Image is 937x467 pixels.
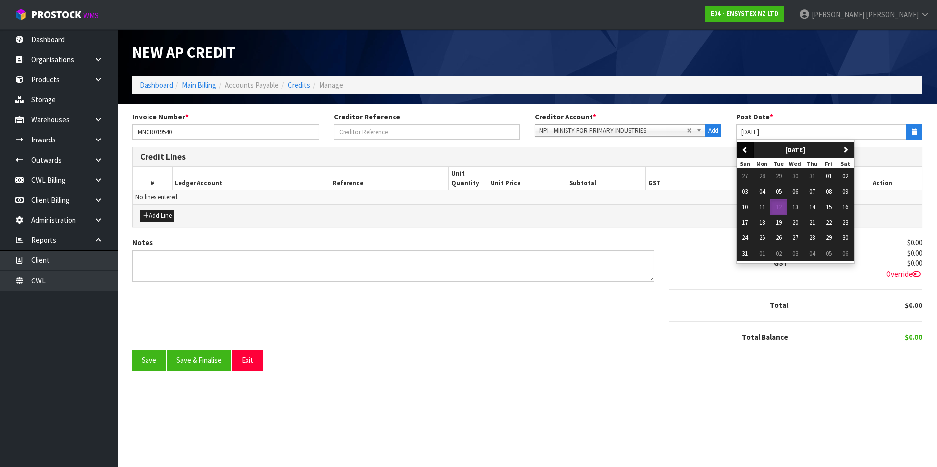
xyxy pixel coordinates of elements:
small: Saturday [840,160,850,167]
strong: Total Balance [742,332,788,342]
td: No lines entered. [133,190,922,205]
button: 10 [737,199,754,215]
button: 26 [770,230,787,246]
button: 05 [820,246,837,261]
button: 04 [754,184,770,200]
span: $0.00 [907,248,922,257]
label: Post Date [736,112,773,122]
th: Unit Price [488,167,567,190]
button: 27 [737,168,754,184]
span: 13 [792,203,798,211]
button: 18 [754,215,770,231]
input: Date Posted [736,124,907,140]
small: Monday [756,160,767,167]
span: 22 [826,218,832,227]
button: 19 [770,215,787,231]
a: E04 - ENSYSTEX NZ LTD [705,6,784,22]
button: 03 [737,184,754,200]
span: 29 [776,172,782,180]
span: Override [886,269,922,279]
button: 28 [754,168,770,184]
button: 31 [804,168,820,184]
button: 02 [770,246,787,261]
span: $0.00 [905,301,922,310]
span: 29 [826,233,832,242]
span: 27 [792,233,798,242]
button: Add Line [140,210,174,222]
button: 17 [737,215,754,231]
label: Notes [132,237,153,248]
span: 05 [776,187,782,196]
a: Main Billing [182,80,216,90]
span: 30 [792,172,798,180]
span: 06 [792,187,798,196]
th: Subtotal [567,167,646,190]
button: 21 [804,215,820,231]
small: WMS [83,11,99,20]
button: 11 [754,199,770,215]
small: Sunday [740,160,750,167]
span: 03 [792,249,798,257]
button: 30 [787,168,804,184]
span: 06 [842,249,848,257]
button: 24 [737,230,754,246]
span: 26 [776,233,782,242]
th: Reference [330,167,449,190]
button: 28 [804,230,820,246]
small: Thursday [807,160,817,167]
span: 20 [792,218,798,227]
button: 25 [754,230,770,246]
button: 31 [737,246,754,261]
span: 17 [742,218,748,227]
small: Tuesday [773,160,784,167]
input: Creditor Reference [334,124,520,140]
span: MPI - MINISTY FOR PRIMARY INDUSTRIES [539,125,687,137]
strong: E04 - ENSYSTEX NZ LTD [711,9,779,18]
span: 14 [809,203,815,211]
strong: Total [770,301,788,310]
button: 29 [820,230,837,246]
span: 18 [759,218,765,227]
span: 25 [759,233,765,242]
button: Save & Finalise [167,350,231,371]
span: 31 [809,172,815,180]
span: 05 [826,249,832,257]
span: [PERSON_NAME] [866,10,919,19]
button: 22 [820,215,837,231]
button: 14 [804,199,820,215]
button: 20 [787,215,804,231]
span: 24 [742,233,748,242]
span: 27 [742,172,748,180]
img: cube-alt.png [15,8,27,21]
h3: Credit Lines [140,152,914,162]
a: Credits [288,80,310,90]
button: 16 [837,199,854,215]
button: 06 [787,184,804,200]
button: 02 [837,168,854,184]
span: New AP Credit [132,43,236,62]
button: 08 [820,184,837,200]
span: 16 [842,203,848,211]
span: 04 [759,187,765,196]
button: 03 [787,246,804,261]
span: 23 [842,218,848,227]
span: 01 [826,172,832,180]
button: 13 [787,199,804,215]
span: 28 [809,233,815,242]
span: $0.00 [907,238,922,247]
button: Exit [232,350,263,371]
span: $0.00 [905,332,922,342]
span: 02 [842,172,848,180]
th: GST [646,167,764,190]
th: # [133,167,173,190]
button: Save [132,350,166,371]
input: Invoice Number [132,124,319,140]
span: $0.00 [907,258,922,268]
button: 01 [820,168,837,184]
span: 28 [759,172,765,180]
button: 12 [770,199,787,215]
button: 01 [754,246,770,261]
span: 21 [809,218,815,227]
button: 29 [770,168,787,184]
span: 31 [742,249,748,257]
